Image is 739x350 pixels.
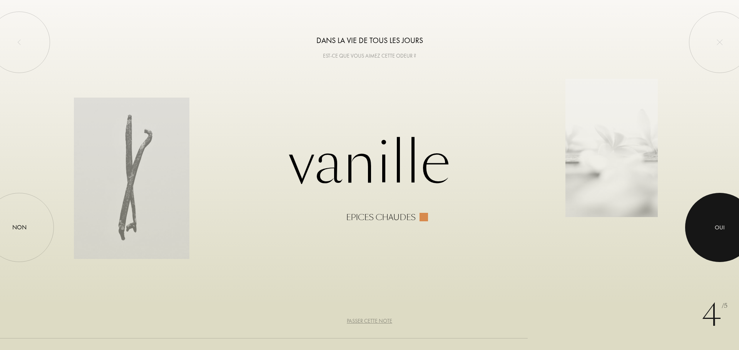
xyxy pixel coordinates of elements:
div: 4 [702,292,727,338]
div: Vanille [74,128,665,222]
div: Passer cette note [347,317,392,325]
div: Epices chaudes [346,213,416,222]
div: Oui [715,223,725,232]
img: left_onboard.svg [16,39,22,45]
span: /5 [722,302,727,310]
div: Non [12,223,27,232]
img: quit_onboard.svg [717,39,723,45]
